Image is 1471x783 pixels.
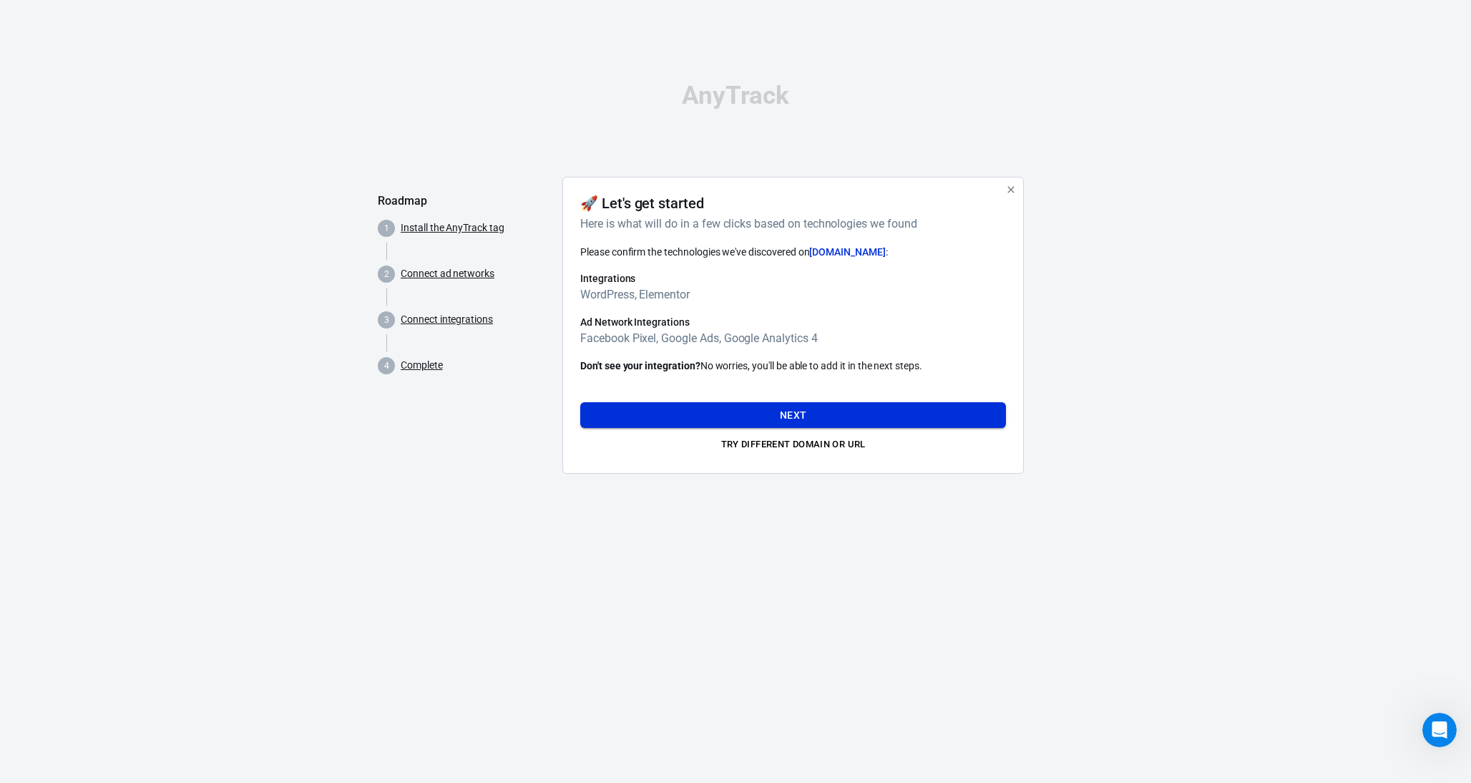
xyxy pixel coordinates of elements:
h4: 🚀 Let's get started [580,195,704,212]
text: 1 [384,223,389,233]
strong: Don't see your integration? [580,360,700,371]
h6: Ad Network Integrations [580,315,1006,329]
a: Complete [401,358,443,373]
text: 4 [384,361,389,371]
h6: Here is what will do in a few clicks based on technologies we found [580,215,1000,233]
p: No worries, you'll be able to add it in the next steps. [580,359,1006,374]
button: Next [580,402,1006,429]
a: Connect ad networks [401,266,494,281]
span: Please confirm the technologies we've discovered on : [580,246,888,258]
h6: Facebook Pixel, Google Ads, Google Analytics 4 [580,329,1006,347]
h6: WordPress, Elementor [580,286,1006,303]
a: Connect integrations [401,312,493,327]
text: 2 [384,269,389,279]
button: Try different domain or url [580,434,1006,456]
text: 3 [384,315,389,325]
a: Install the AnyTrack tag [401,220,504,235]
h6: Integrations [580,271,1006,286]
iframe: Intercom live chat [1422,713,1457,747]
div: AnyTrack [378,83,1093,108]
h5: Roadmap [378,194,551,208]
span: [DOMAIN_NAME] [809,246,885,258]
